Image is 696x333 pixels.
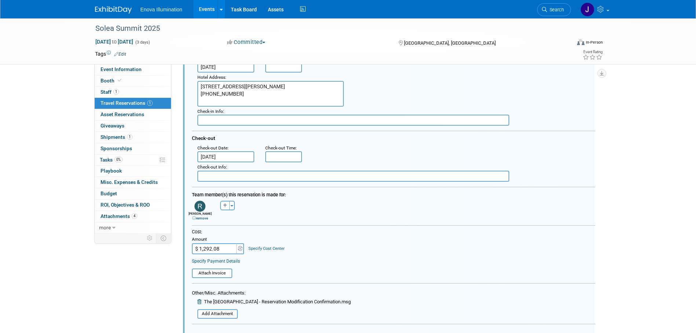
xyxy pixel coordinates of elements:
[95,177,171,188] a: Misc. Expenses & Credits
[95,50,126,58] td: Tags
[114,52,126,57] a: Edit
[404,40,496,46] span: [GEOGRAPHIC_DATA], [GEOGRAPHIC_DATA]
[586,40,603,45] div: In-Person
[192,229,595,235] div: Cost:
[225,38,268,46] button: Committed
[248,246,285,251] a: Specify Cost Center
[156,233,171,243] td: Toggle Event Tabs
[95,166,171,177] a: Playbook
[100,157,123,163] span: Tasks
[537,3,571,16] a: Search
[101,134,132,140] span: Shipments
[192,237,245,243] div: Amount
[101,100,153,106] span: Travel Reservations
[197,145,229,151] small: :
[192,216,208,220] a: remove
[135,40,150,45] span: (3 days)
[143,233,156,243] td: Personalize Event Tab Strip
[101,66,142,72] span: Event Information
[101,202,150,208] span: ROI, Objectives & ROO
[197,81,344,107] textarea: [STREET_ADDRESS][PERSON_NAME] [PHONE_NUMBER]
[192,135,215,141] span: Check-out
[197,109,223,114] span: Check-in Info
[101,168,122,174] span: Playbook
[197,145,227,151] span: Check-out Date
[197,75,225,80] span: Hotel Address
[113,89,119,95] span: 1
[101,78,123,84] span: Booth
[95,64,171,75] a: Event Information
[95,211,171,222] a: Attachments4
[204,299,351,304] span: The [GEOGRAPHIC_DATA] - Reservation Modification Confirmation.msg
[141,7,182,12] span: Enova Illumination
[265,145,297,151] small: :
[101,179,158,185] span: Misc. Expenses & Credits
[192,259,240,264] a: Specify Payment Details
[101,213,137,219] span: Attachments
[127,134,132,140] span: 1
[4,3,393,65] body: Rich Text Area. Press ALT-0 for help.
[192,188,595,199] div: Team member(s) this reservation is made for:
[194,201,205,212] img: R.jpg
[547,7,564,12] span: Search
[118,78,121,82] i: Booth reservation complete
[114,157,123,162] span: 0%
[101,145,132,151] span: Sponsorships
[192,290,351,298] div: Other/Misc. Attachments:
[147,100,153,106] span: 1
[577,39,584,45] img: Format-Inperson.png
[197,75,226,80] small: :
[528,38,603,49] div: Event Format
[197,164,227,170] small: :
[93,22,560,35] div: Solea Summit 2025
[95,87,171,98] a: Staff1
[580,3,594,16] img: Janelle Tlusty
[101,111,144,117] span: Asset Reservations
[95,109,171,120] a: Asset Reservations
[4,3,392,65] p: Secured two reservations: [PERSON_NAME] Acknowledgment number: FMM46T85, Hotel confirmation numbe...
[95,132,171,143] a: Shipments1
[95,98,171,109] a: Travel Reservations1
[101,190,117,196] span: Budget
[188,212,212,221] div: [PERSON_NAME]
[197,109,224,114] small: :
[197,164,226,170] span: Check-out Info
[111,39,118,45] span: to
[95,121,171,132] a: Giveaways
[95,38,134,45] span: [DATE] [DATE]
[101,123,124,129] span: Giveaways
[95,200,171,211] a: ROI, Objectives & ROO
[583,50,602,54] div: Event Rating
[95,222,171,233] a: more
[95,155,171,166] a: Tasks0%
[95,75,171,86] a: Booth
[132,213,137,219] span: 4
[95,188,171,199] a: Budget
[101,89,119,95] span: Staff
[99,225,111,230] span: more
[95,143,171,154] a: Sponsorships
[95,6,132,14] img: ExhibitDay
[265,145,296,151] span: Check-out Time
